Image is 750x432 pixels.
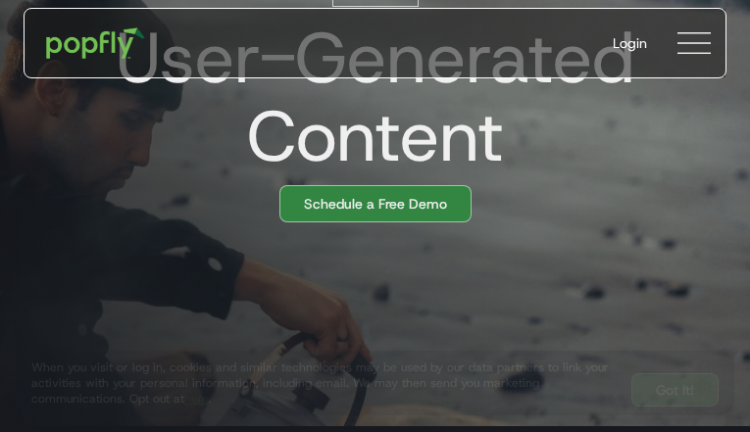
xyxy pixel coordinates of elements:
[613,33,647,53] div: Login
[8,19,726,175] h1: User-Generated Content
[184,391,209,407] a: here
[32,14,159,72] a: home
[631,373,719,407] a: Got It!
[597,18,663,69] a: Login
[279,185,472,222] a: Schedule a Free Demo
[31,360,616,407] div: When you visit or log in, cookies and similar technologies may be used by our data partners to li...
